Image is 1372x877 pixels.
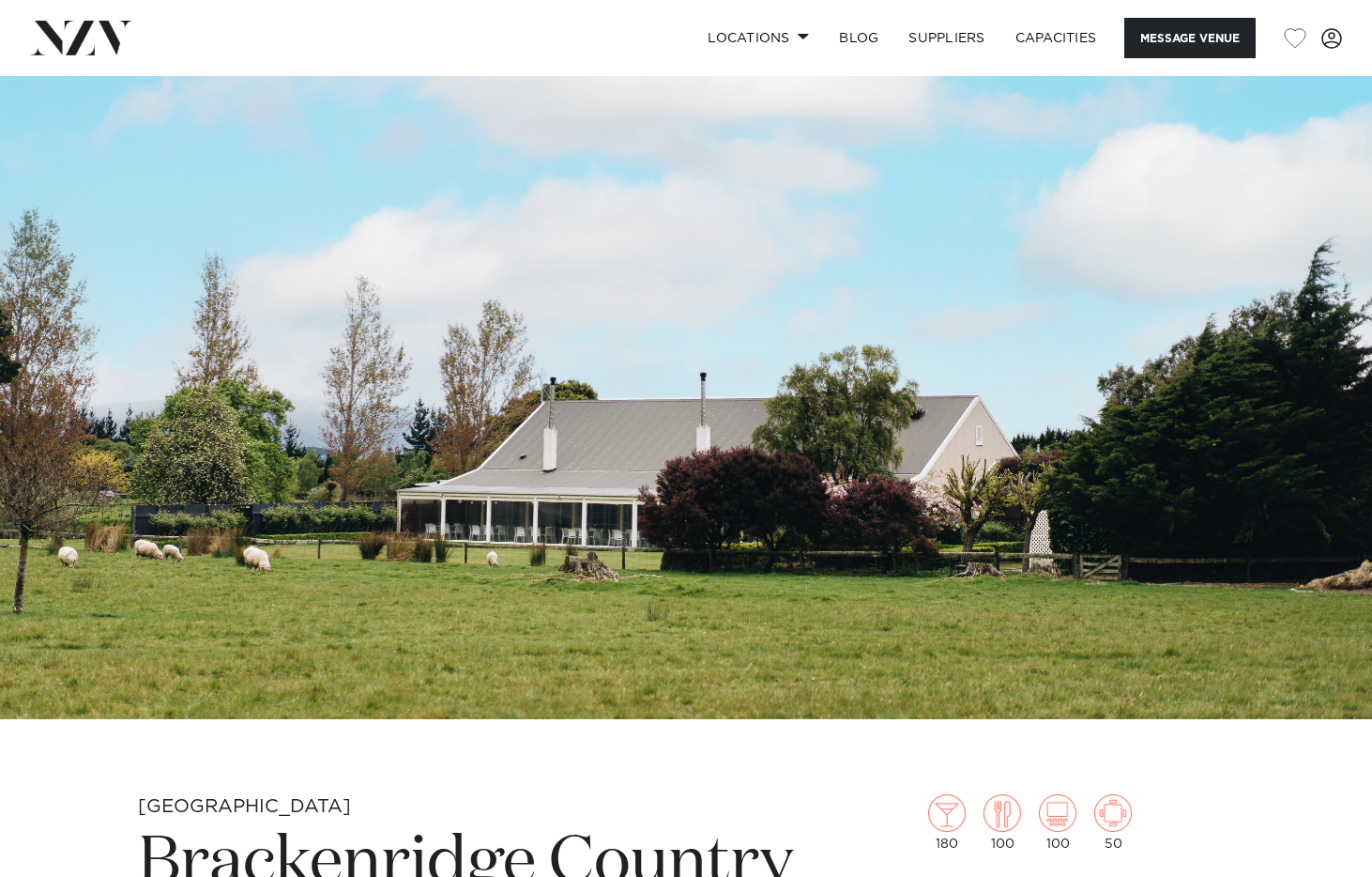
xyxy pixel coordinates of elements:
[138,797,351,816] small: [GEOGRAPHIC_DATA]
[928,794,966,851] div: 180
[983,794,1021,851] div: 100
[893,18,999,58] a: SUPPLIERS
[1094,794,1132,832] img: meeting.png
[1000,18,1112,58] a: Capacities
[983,794,1021,832] img: dining.png
[928,794,966,832] img: cocktail.png
[1039,794,1076,851] div: 100
[30,21,132,54] img: nzv-logo.png
[824,18,893,58] a: BLOG
[693,18,824,58] a: Locations
[1094,794,1132,851] div: 50
[1039,794,1076,832] img: theatre.png
[1124,18,1256,58] button: Message Venue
